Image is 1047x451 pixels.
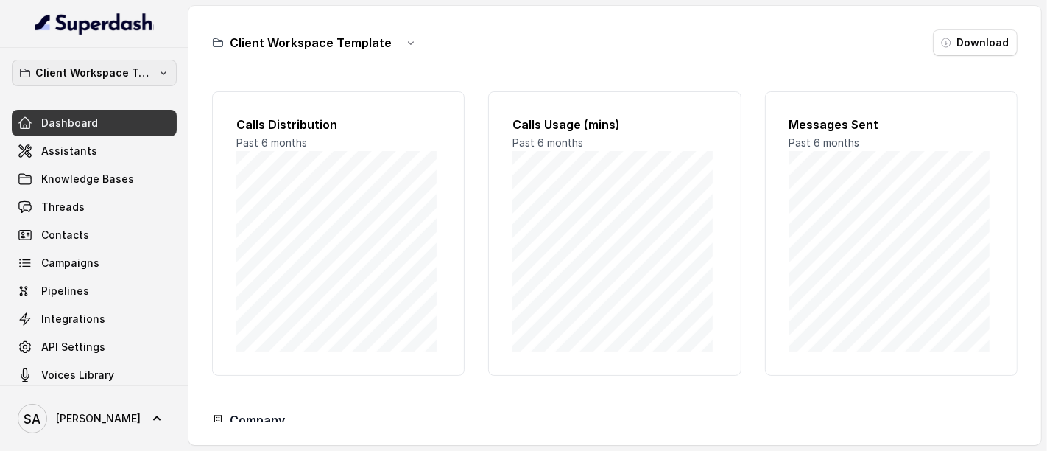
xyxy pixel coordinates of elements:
span: API Settings [41,340,105,354]
h2: Calls Distribution [236,116,440,133]
h3: Client Workspace Template [230,34,392,52]
span: Assistants [41,144,97,158]
a: Dashboard [12,110,177,136]
span: Integrations [41,312,105,326]
h2: Messages Sent [789,116,993,133]
span: [PERSON_NAME] [56,411,141,426]
a: Assistants [12,138,177,164]
span: Contacts [41,228,89,242]
text: SA [24,411,41,427]
span: Voices Library [41,368,114,382]
a: Knowledge Bases [12,166,177,192]
span: Dashboard [41,116,98,130]
span: Campaigns [41,256,99,270]
span: Threads [41,200,85,214]
span: Knowledge Bases [41,172,134,186]
a: Integrations [12,306,177,332]
img: light.svg [35,12,154,35]
h3: Company [230,411,285,429]
a: Threads [12,194,177,220]
span: Past 6 months [512,136,583,149]
p: Client Workspace Template [35,64,153,82]
a: API Settings [12,334,177,360]
a: Pipelines [12,278,177,304]
a: Contacts [12,222,177,248]
a: Campaigns [12,250,177,276]
button: Download [933,29,1018,56]
h2: Calls Usage (mins) [512,116,716,133]
a: Voices Library [12,362,177,388]
button: Client Workspace Template [12,60,177,86]
span: Pipelines [41,284,89,298]
span: Past 6 months [789,136,860,149]
a: [PERSON_NAME] [12,398,177,439]
span: Past 6 months [236,136,307,149]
